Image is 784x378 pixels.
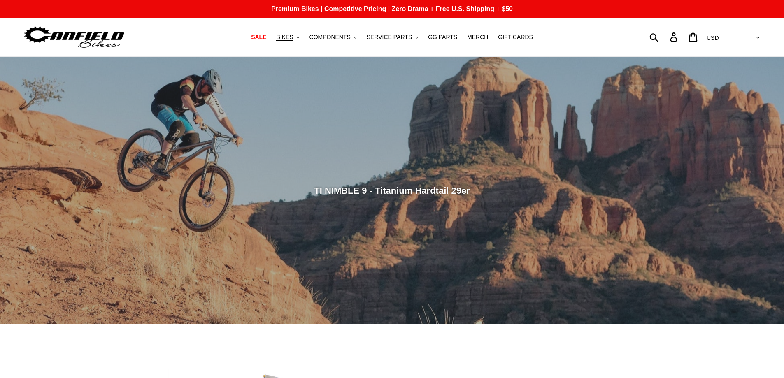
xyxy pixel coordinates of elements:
button: COMPONENTS [305,32,361,43]
a: SALE [247,32,270,43]
span: TI NIMBLE 9 - Titanium Hardtail 29er [314,185,470,195]
a: MERCH [463,32,492,43]
a: GIFT CARDS [494,32,537,43]
span: SALE [251,34,266,41]
img: Canfield Bikes [23,24,126,50]
span: MERCH [467,34,488,41]
span: GIFT CARDS [498,34,533,41]
span: BIKES [276,34,293,41]
span: GG PARTS [428,34,457,41]
button: SERVICE PARTS [363,32,422,43]
span: COMPONENTS [309,34,351,41]
button: BIKES [272,32,303,43]
a: GG PARTS [424,32,461,43]
input: Search [654,28,675,46]
span: SERVICE PARTS [367,34,412,41]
